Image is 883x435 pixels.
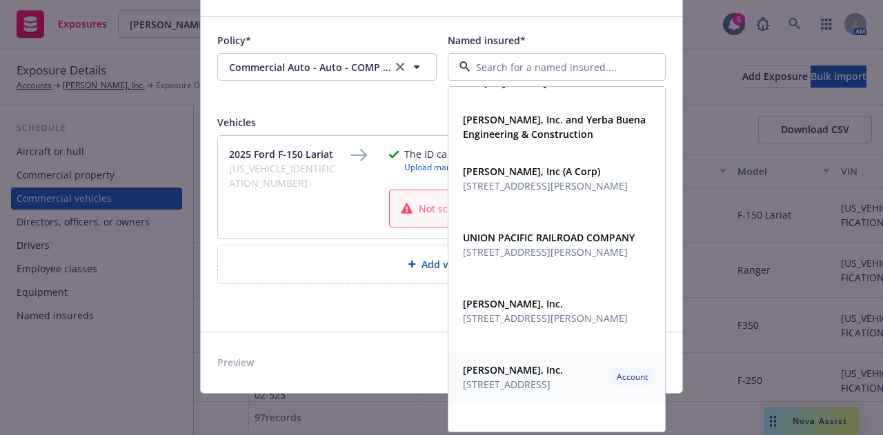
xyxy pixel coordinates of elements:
strong: [PERSON_NAME], Inc (A Corp) [463,165,600,178]
span: 2025 Ford F-150 Lariat [229,147,339,161]
span: Named insured* [448,34,526,47]
button: Commercial Auto - Auto - COMP RATEDclear selection [217,53,437,81]
input: Search for a named insured.... [470,60,637,74]
span: [STREET_ADDRESS][PERSON_NAME] [463,179,628,193]
strong: [PERSON_NAME], Inc. and Yerba Buena Engineering & Construction [463,113,646,141]
span: Account [617,371,648,383]
span: [STREET_ADDRESS][PERSON_NAME] [463,311,628,325]
a: clear selection [392,59,408,75]
span: Add vehicle [421,257,475,272]
span: Not scheduled in the selected policy [419,201,587,216]
div: Add vehicle [217,245,666,284]
span: [US_VEHICLE_IDENTIFICATION_NUMBER] [229,161,339,190]
span: Upload manually instead [404,161,565,173]
span: Policy* [217,34,251,47]
span: Commercial Auto - Auto - COMP RATED [229,60,390,74]
strong: [PERSON_NAME], Inc. [463,363,563,376]
span: Vehicles [217,116,256,129]
span: The ID card will be auto-generated [404,147,565,161]
strong: UNION PACIFIC RAILROAD COMPANY [463,231,635,244]
strong: [PERSON_NAME], Inc. [463,297,563,310]
span: [STREET_ADDRESS][PERSON_NAME] [463,245,635,259]
span: [STREET_ADDRESS] [463,377,563,392]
